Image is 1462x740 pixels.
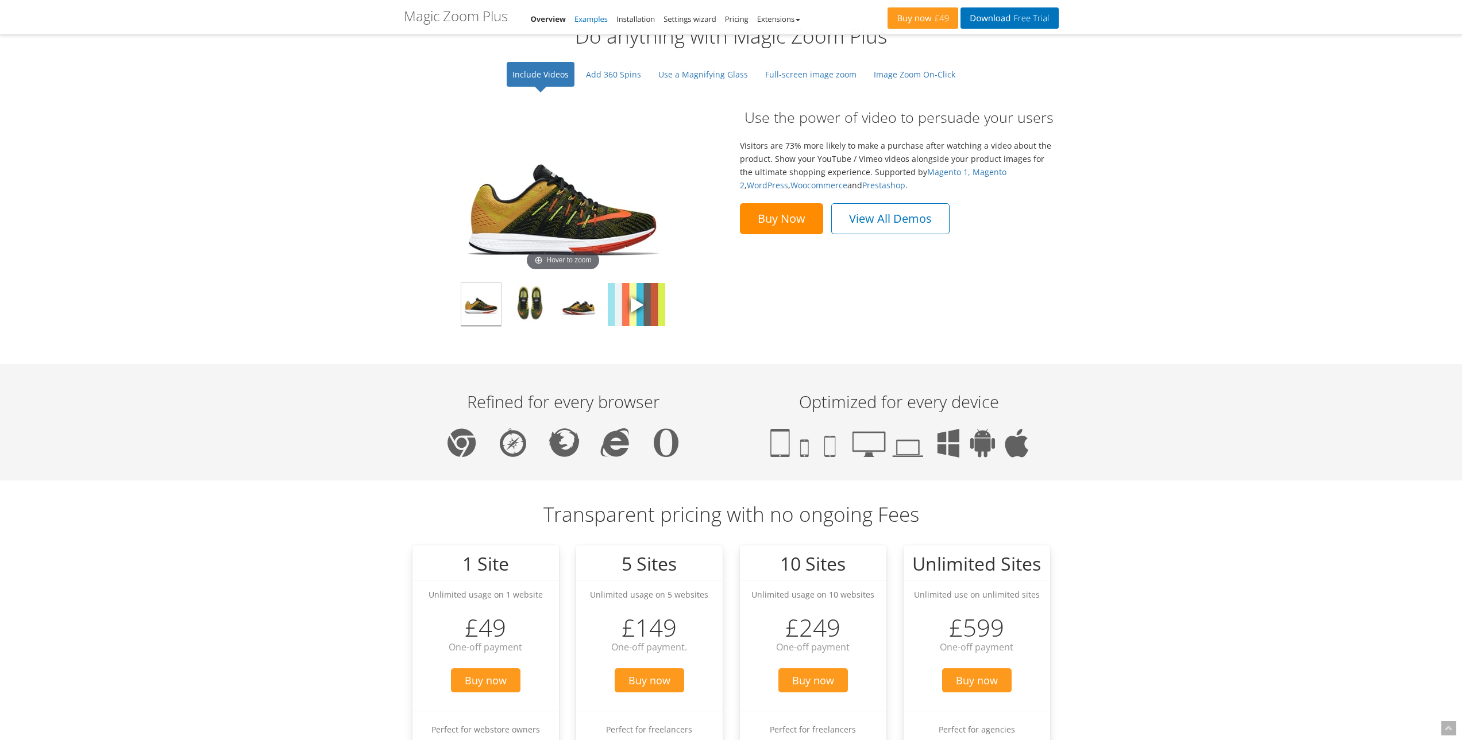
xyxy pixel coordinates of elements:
[576,580,723,609] li: Unlimited usage on 5 websites
[653,62,754,87] a: Use a Magnifying Glass
[407,393,720,411] p: Refined for every browser
[778,668,848,692] span: Buy now
[960,7,1058,29] a: DownloadFree Trial
[412,614,559,641] h3: £49
[725,14,749,24] a: Pricing
[912,551,1041,576] big: Unlimited Sites
[888,7,958,29] a: Buy now£49
[904,711,1050,736] li: Perfect for agencies
[622,551,677,576] big: 5 Sites
[404,25,1059,48] h2: Do anything with Magic Zoom Plus
[576,614,723,641] h3: £149
[757,14,800,24] a: Extensions
[831,203,950,234] a: View All Demos
[507,62,574,87] a: Include Videos
[904,614,1050,641] h3: £599
[743,393,1056,411] p: Optimized for every device
[759,62,862,87] a: Full-screen image zoom
[580,62,647,87] a: Add 360 Spins
[940,641,1013,653] span: One-off payment
[868,62,961,87] a: Image Zoom On-Click
[576,711,723,736] li: Perfect for freelancers
[932,14,950,23] span: £49
[608,283,665,326] img: Magic Zoom Plus
[740,580,886,609] li: Unlimited usage on 10 websites
[412,711,559,736] li: Perfect for webstore owners
[448,428,678,457] img: Chrome, Safari, Firefox, IE, Opera
[462,551,509,576] big: 1 Site
[740,107,1059,127] h2: Use the power of video to persuade your users
[790,180,847,191] a: Woocommerce
[461,283,501,326] img: Magic Zoom Plus
[904,580,1050,609] li: Unlimited use on unlimited sites
[531,14,566,24] a: Overview
[510,283,550,326] img: Magic Zoom Plus
[780,551,846,576] big: 10 Sites
[448,113,678,274] img: Magic Zoom Plus
[448,113,678,274] a: Magic Zoom PlusHover to zoom
[776,641,850,653] span: One-off payment
[611,641,687,653] span: One-off payment.
[747,180,788,191] a: WordPress
[412,580,559,609] li: Unlimited usage on 1 website
[740,203,823,234] a: Buy Now
[664,14,716,24] a: Settings wizard
[574,14,608,24] a: Examples
[1010,14,1049,23] span: Free Trial
[449,641,522,653] span: One-off payment
[451,668,520,692] span: Buy now
[770,428,1028,458] img: Tablet, phone, smartphone, desktop, laptop, Windows, Android, iOS
[862,180,905,191] a: Prestashop
[740,711,886,736] li: Perfect for freelancers
[404,9,508,24] h1: Magic Zoom Plus
[404,503,1059,526] h2: Transparent pricing with no ongoing Fees
[942,668,1012,692] span: Buy now
[559,283,599,326] img: Magic Zoom Plus
[740,107,1059,234] div: Visitors are 73% more likely to make a purchase after watching a video about the product. Show yo...
[615,668,684,692] span: Buy now
[616,14,655,24] a: Installation
[740,614,886,641] h3: £249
